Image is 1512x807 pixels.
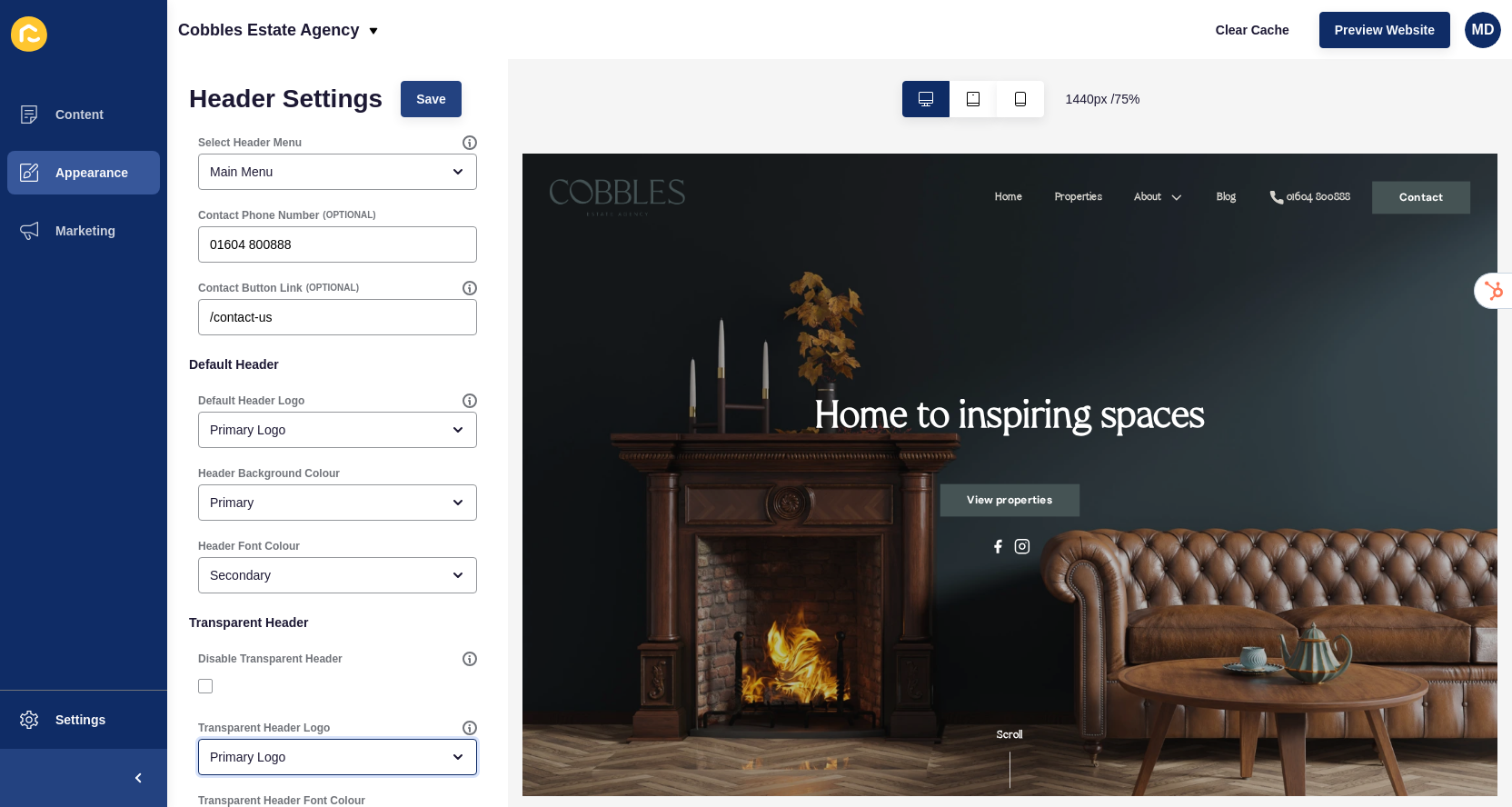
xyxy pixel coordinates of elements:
div: open menu [198,154,477,190]
span: (OPTIONAL) [323,209,375,222]
label: Disable Transparent Header [198,652,343,666]
a: Properties [714,48,777,70]
div: open menu [198,557,477,593]
a: Contact [1140,37,1272,81]
img: Company logo [36,14,218,105]
a: Blog [932,48,959,70]
p: Default Header [189,344,486,384]
label: Contact Button Link [198,281,303,295]
span: (OPTIONAL) [306,282,359,294]
label: Transparent Header Logo [198,721,330,735]
p: Transparent Header [189,603,486,643]
span: MD [1472,21,1495,39]
h1: Home to inspiring spaces [393,324,915,385]
span: Preview Website [1335,21,1435,39]
div: open menu [198,412,477,448]
label: Select Header Menu [198,135,302,150]
div: open menu [198,484,477,521]
label: Contact Phone Number [198,208,319,223]
button: Save [401,81,462,117]
button: Preview Website [1319,12,1450,48]
p: Cobbles Estate Agency [178,7,359,53]
div: open menu [198,739,477,775]
label: Header Background Colour [198,466,340,481]
a: About [821,48,858,70]
label: Default Header Logo [198,394,304,408]
span: Clear Cache [1216,21,1289,39]
span: 1440 px / 75 % [1066,90,1140,108]
div: 01604 800888 [1025,48,1111,70]
h1: Header Settings [189,90,383,108]
label: Header Font Colour [198,539,300,553]
a: 01604 800888 [1001,48,1111,70]
span: Save [416,90,446,108]
a: View properties [561,443,749,487]
button: Clear Cache [1200,12,1305,48]
a: Home [634,48,671,70]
